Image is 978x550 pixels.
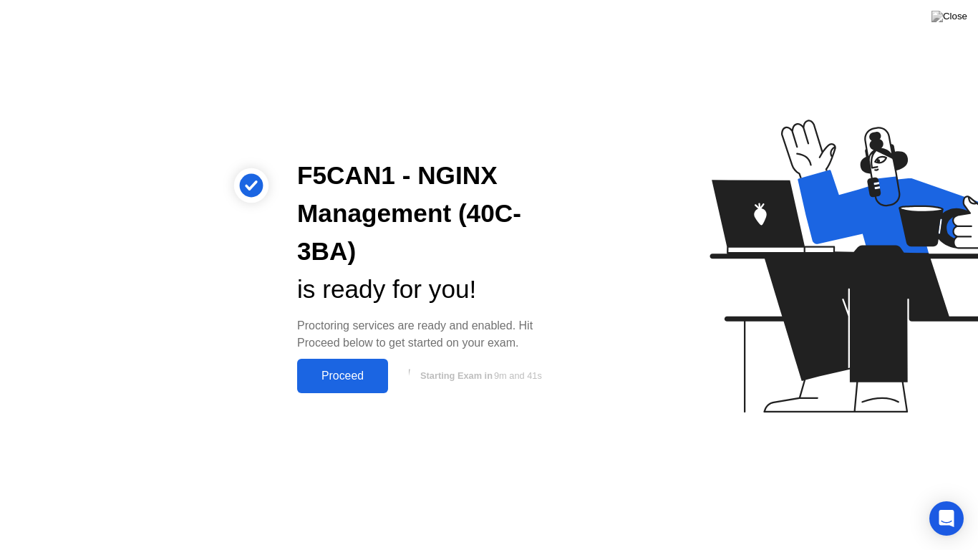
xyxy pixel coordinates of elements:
img: Close [931,11,967,22]
div: Proceed [301,370,384,382]
button: Proceed [297,359,388,393]
div: F5CAN1 - NGINX Management (40C-3BA) [297,157,563,270]
span: 9m and 41s [494,370,542,381]
div: Open Intercom Messenger [929,501,964,536]
button: Starting Exam in9m and 41s [395,362,563,390]
div: Proctoring services are ready and enabled. Hit Proceed below to get started on your exam. [297,317,563,352]
div: is ready for you! [297,271,563,309]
